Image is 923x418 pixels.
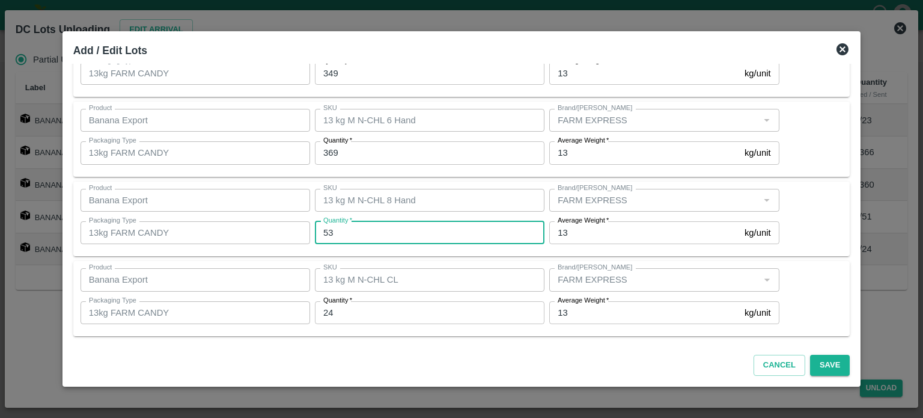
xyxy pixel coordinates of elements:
label: Brand/[PERSON_NAME] [558,183,632,193]
label: SKU [323,263,337,272]
input: Create Brand/Marka [553,112,755,128]
label: SKU [323,103,337,113]
label: Quantity [323,216,352,226]
p: kg/unit [745,226,771,239]
input: Create Brand/Marka [553,192,755,208]
input: Create Brand/Marka [553,272,755,287]
button: Cancel [754,355,805,376]
label: Product [89,183,112,193]
label: Packaging Type [89,136,136,146]
label: Product [89,103,112,113]
p: kg/unit [745,306,771,319]
label: Product [89,263,112,272]
label: Average Weight [558,296,609,306]
label: Brand/[PERSON_NAME] [558,263,632,272]
label: Average Weight [558,57,609,66]
label: Quantity [323,296,352,306]
label: SKU [323,183,337,193]
label: Average Weight [558,216,609,226]
button: Save [810,355,850,376]
label: Packaging Type [89,216,136,226]
label: Average Weight [558,136,609,146]
label: Quantity [323,57,352,66]
p: kg/unit [745,67,771,80]
label: Quantity [323,136,352,146]
label: Packaging Type [89,296,136,306]
label: Packaging Type [89,57,136,66]
b: Add / Edit Lots [73,45,147,57]
p: kg/unit [745,146,771,159]
label: Brand/[PERSON_NAME] [558,103,632,113]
